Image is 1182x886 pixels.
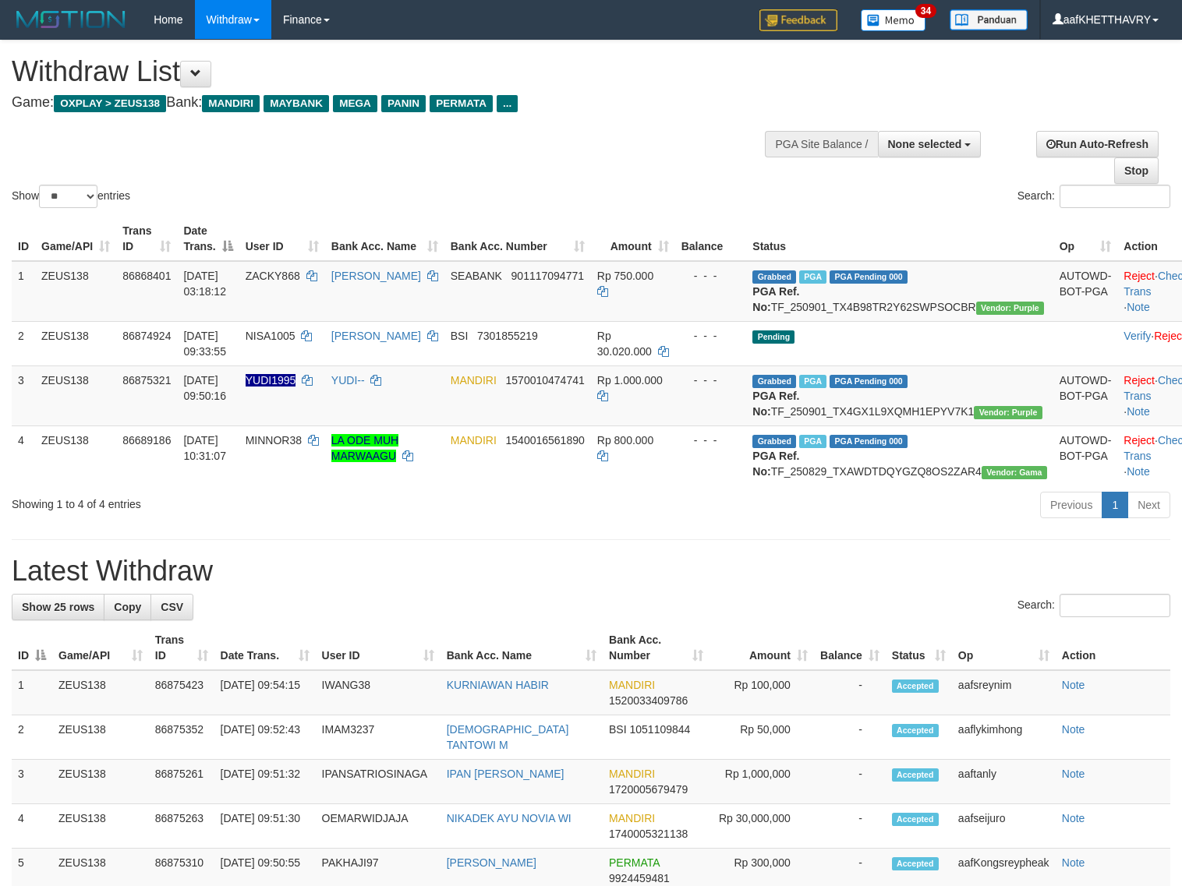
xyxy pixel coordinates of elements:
[149,670,214,715] td: 86875423
[35,425,116,485] td: ZEUS138
[1127,301,1150,313] a: Note
[331,330,421,342] a: [PERSON_NAME]
[952,804,1056,849] td: aafseijuro
[1062,679,1085,691] a: Note
[246,434,302,447] span: MINNOR38
[609,783,688,796] span: Copy 1720005679479 to clipboard
[12,594,104,620] a: Show 25 rows
[609,828,688,840] span: Copy 1740005321138 to clipboard
[609,723,627,736] span: BSI
[799,435,826,448] span: Marked by aafkaynarin
[681,372,741,388] div: - - -
[814,804,886,849] td: -
[681,432,741,448] div: - - -
[316,670,441,715] td: IWANG38
[451,434,497,447] span: MANDIRI
[888,138,962,150] span: None selected
[752,450,799,478] b: PGA Ref. No:
[246,374,296,387] span: Nama rekening ada tanda titik/strip, harap diedit
[1053,261,1118,322] td: AUTOWD-BOT-PGA
[878,131,982,157] button: None selected
[710,804,814,849] td: Rp 30,000,000
[1062,812,1085,824] a: Note
[39,185,97,208] select: Showentries
[609,679,655,691] span: MANDIRI
[104,594,151,620] a: Copy
[814,670,886,715] td: -
[681,268,741,284] div: - - -
[12,626,52,670] th: ID: activate to sort column descending
[12,556,1170,587] h1: Latest Withdraw
[591,217,675,261] th: Amount: activate to sort column ascending
[892,724,939,737] span: Accepted
[447,723,569,751] a: [DEMOGRAPHIC_DATA] TANTOWI M
[799,270,826,284] span: Marked by aaftrukkakada
[149,626,214,670] th: Trans ID: activate to sort column ascending
[316,760,441,804] td: IPANSATRIOSINAGA
[506,374,585,387] span: Copy 1570010474741 to clipboard
[52,760,149,804] td: ZEUS138
[609,694,688,707] span: Copy 1520033409786 to clipboard
[710,626,814,670] th: Amount: activate to sort column ascending
[12,185,130,208] label: Show entries
[1127,405,1150,418] a: Note
[710,760,814,804] td: Rp 1,000,000
[1062,856,1085,869] a: Note
[752,330,794,344] span: Pending
[214,670,316,715] td: [DATE] 09:54:15
[430,95,493,112] span: PERMATA
[752,435,796,448] span: Grabbed
[1124,434,1155,447] a: Reject
[511,270,584,282] span: Copy 901117094771 to clipboard
[892,857,939,870] span: Accepted
[35,365,116,425] td: ZEUS138
[122,434,171,447] span: 86689186
[214,626,316,670] th: Date Trans.: activate to sort column ascending
[952,715,1056,760] td: aaflykimhong
[1036,131,1159,157] a: Run Auto-Refresh
[752,375,796,388] span: Grabbed
[12,804,52,849] td: 4
[12,365,35,425] td: 3
[331,434,398,462] a: LA ODE MUH MARWAAGU
[447,768,564,780] a: IPAN [PERSON_NAME]
[892,768,939,782] span: Accepted
[830,435,908,448] span: PGA Pending
[950,9,1028,30] img: panduan.png
[333,95,377,112] span: MEGA
[149,715,214,760] td: 86875352
[752,270,796,284] span: Grabbed
[1127,465,1150,478] a: Note
[12,8,130,31] img: MOTION_logo.png
[447,679,549,691] a: KURNIAWAN HABIR
[830,375,908,388] span: PGA Pending
[214,804,316,849] td: [DATE] 09:51:30
[814,626,886,670] th: Balance: activate to sort column ascending
[381,95,426,112] span: PANIN
[752,285,799,313] b: PGA Ref. No:
[976,302,1044,315] span: Vendor URL: https://trx4.1velocity.biz
[161,601,183,613] span: CSV
[183,434,226,462] span: [DATE] 10:31:07
[214,715,316,760] td: [DATE] 09:52:43
[116,217,177,261] th: Trans ID: activate to sort column ascending
[54,95,166,112] span: OXPLAY > ZEUS138
[1124,374,1155,387] a: Reject
[12,670,52,715] td: 1
[497,95,518,112] span: ...
[122,270,171,282] span: 86868401
[1053,425,1118,485] td: AUTOWD-BOT-PGA
[1102,492,1128,518] a: 1
[12,425,35,485] td: 4
[952,670,1056,715] td: aafsreynim
[316,715,441,760] td: IMAM3237
[444,217,591,261] th: Bank Acc. Number: activate to sort column ascending
[246,270,300,282] span: ZACKY868
[886,626,952,670] th: Status: activate to sort column ascending
[1053,365,1118,425] td: AUTOWD-BOT-PGA
[746,217,1053,261] th: Status
[609,856,660,869] span: PERMATA
[861,9,926,31] img: Button%20Memo.svg
[915,4,936,18] span: 34
[746,425,1053,485] td: TF_250829_TXAWDTDQYGZQ8OS2ZAR4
